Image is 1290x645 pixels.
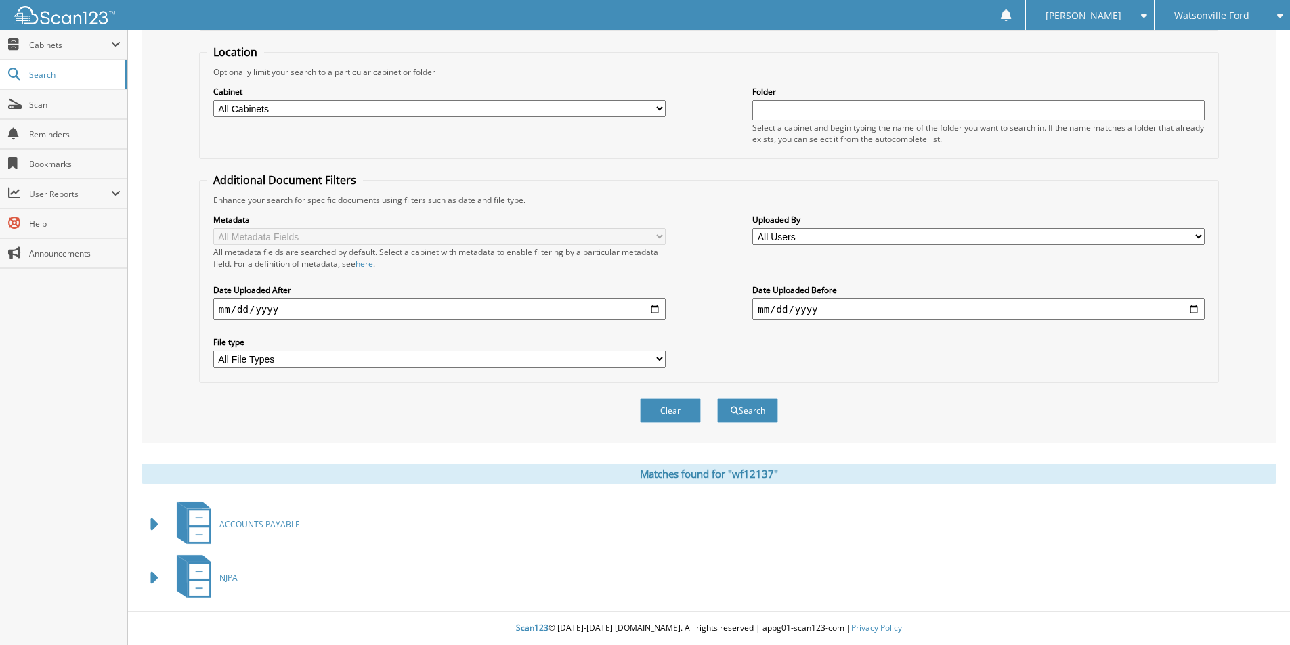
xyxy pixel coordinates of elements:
[29,69,119,81] span: Search
[219,572,238,583] span: NJPA
[851,622,902,633] a: Privacy Policy
[29,99,121,110] span: Scan
[752,284,1205,296] label: Date Uploaded Before
[356,258,373,269] a: here
[29,158,121,170] span: Bookmarks
[207,45,264,60] legend: Location
[516,622,549,633] span: Scan123
[213,298,666,320] input: start
[29,218,121,229] span: Help
[142,464,1276,484] div: Matches found for "wf12137"
[29,39,111,51] span: Cabinets
[213,336,666,348] label: File type
[1174,12,1249,20] span: Watsonville Ford
[213,284,666,296] label: Date Uploaded After
[1222,580,1290,645] iframe: Chat Widget
[14,6,115,24] img: scan123-logo-white.svg
[752,298,1205,320] input: end
[752,122,1205,145] div: Select a cabinet and begin typing the name of the folder you want to search in. If the name match...
[207,66,1211,78] div: Optionally limit your search to a particular cabinet or folder
[640,398,701,423] button: Clear
[1046,12,1121,20] span: [PERSON_NAME]
[213,86,666,97] label: Cabinet
[169,551,238,604] a: NJPA
[752,86,1205,97] label: Folder
[29,188,111,200] span: User Reports
[213,246,666,269] div: All metadata fields are searched by default. Select a cabinet with metadata to enable filtering b...
[717,398,778,423] button: Search
[29,129,121,140] span: Reminders
[29,248,121,259] span: Announcements
[128,612,1290,645] div: © [DATE]-[DATE] [DOMAIN_NAME]. All rights reserved | appg01-scan123-com |
[213,214,666,225] label: Metadata
[169,497,300,551] a: ACCOUNTS PAYABLE
[752,214,1205,225] label: Uploaded By
[207,194,1211,206] div: Enhance your search for specific documents using filters such as date and file type.
[219,518,300,530] span: ACCOUNTS PAYABLE
[207,173,363,187] legend: Additional Document Filters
